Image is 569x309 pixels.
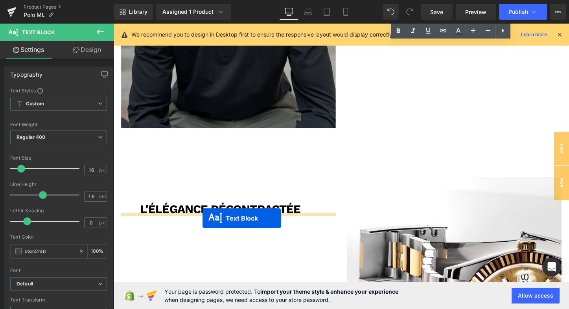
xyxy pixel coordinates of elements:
[508,9,528,15] span: Publish
[10,234,107,240] div: Text Color
[99,220,106,225] span: px
[26,101,44,107] b: Custom
[444,149,476,184] span: pop Livraison
[456,4,496,20] a: Preview
[260,288,398,295] strong: import your theme style & enhance your experience
[22,29,55,35] span: Text Block
[542,257,561,276] div: Open Intercom Messenger
[99,167,106,173] span: px
[24,4,114,10] a: Product Pages
[129,8,147,15] span: Library
[10,67,42,78] div: Typography
[10,155,107,161] div: Font Size
[550,4,566,20] button: More
[430,8,443,16] span: Save
[465,8,486,16] span: Preview
[10,268,107,273] div: Font
[383,4,399,20] button: Undo
[10,208,107,213] div: Letter Spacing
[317,4,336,20] a: Tablet
[512,288,560,303] button: Allow access
[336,4,355,20] a: Mobile
[402,4,418,20] button: Redo
[25,247,75,256] input: Color
[164,287,398,304] span: Your page is password protected. To when designing pages, we need access to your store password.
[280,4,298,20] a: Desktop
[10,122,107,127] div: Font Weight
[24,12,45,18] span: Polo ML
[17,134,46,140] b: Regular 400
[460,113,476,148] span: pop
[10,87,107,94] div: Text Styles
[17,281,33,287] i: Default
[114,4,153,20] a: New Library
[131,30,491,39] p: We recommend you to design in Desktop first to ensure the responsive layout would display correct...
[499,4,547,20] button: Publish
[28,188,232,200] h1: L'ÉLÉGANCE DÉCONTRACTÉE
[10,182,107,187] div: Line Height
[162,8,225,16] div: Assigned 1 Product
[99,194,106,199] span: em
[10,297,107,303] div: Text Transform
[59,41,116,59] a: Design
[298,4,317,20] a: Laptop
[518,30,550,39] a: Learn more
[88,245,107,258] div: %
